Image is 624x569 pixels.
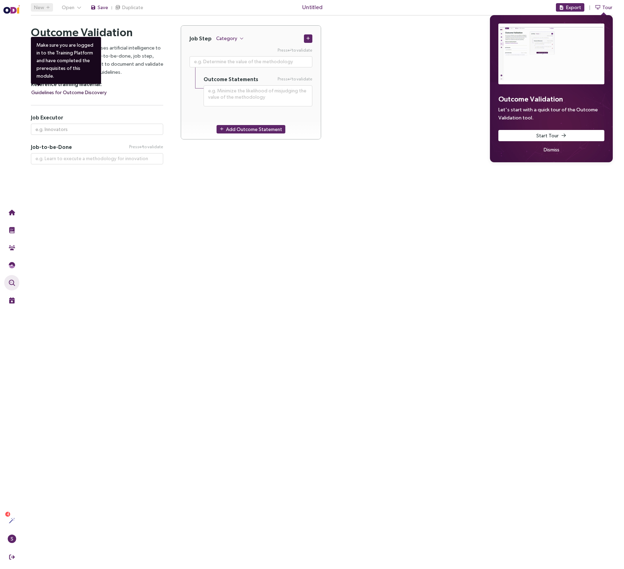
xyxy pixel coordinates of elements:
[31,3,53,12] button: New
[500,25,603,83] img: Outcome Validation
[90,3,108,12] button: Save
[544,146,559,153] span: Dismiss
[190,35,212,42] h4: Job Step
[9,280,15,286] img: Outcome Validation
[4,222,19,238] button: Training
[9,297,15,303] img: Live Events
[204,85,312,106] textarea: Press Enter to validate
[190,56,312,67] textarea: Press Enter to validate
[217,125,285,133] button: Add Outcome Statement
[498,105,604,122] p: Let's start with a quick tour of the Outcome Validation tool.
[4,205,19,220] button: Home
[115,3,144,12] button: Duplicate
[9,517,15,524] img: Actions
[31,37,101,84] div: Make sure you are logged in to the Training Platform and have completed the prerequisites of this...
[7,512,9,517] span: 4
[31,89,107,96] span: Guidelines for Outcome Discovery
[4,293,19,308] button: Live Events
[31,153,163,164] textarea: Press Enter to validate
[98,4,108,11] span: Save
[9,262,15,268] img: JTBD Needs Framework
[498,145,604,154] button: Dismiss
[498,130,604,141] button: Start Tour
[595,3,613,12] button: Tour
[31,88,107,97] button: Guidelines for Outcome Discovery
[4,240,19,255] button: Community
[278,76,312,83] span: Press to validate
[9,227,15,233] img: Training
[216,34,244,42] button: Category
[602,4,612,11] span: Tour
[4,257,19,273] button: Needs Framework
[31,114,163,121] h5: Job Executor
[556,3,584,12] button: Export
[31,25,163,39] h2: Outcome Validation
[4,513,19,528] button: Actions
[9,244,15,251] img: Community
[129,144,163,150] span: Press to validate
[216,34,237,42] span: Category
[498,93,604,105] h3: Outcome Validation
[4,549,19,565] button: Sign Out
[4,275,19,290] button: Outcome Validation
[5,512,10,517] sup: 4
[11,535,13,543] span: S
[536,132,559,139] span: Start Tour
[566,4,581,11] span: Export
[59,3,85,12] button: Open
[226,125,282,133] span: Add Outcome Statement
[31,144,72,150] span: Job-to-be-Done
[302,3,323,12] span: Untitled
[31,124,163,135] input: e.g. Innovators
[204,76,258,83] h5: Outcome Statements
[4,531,19,547] button: S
